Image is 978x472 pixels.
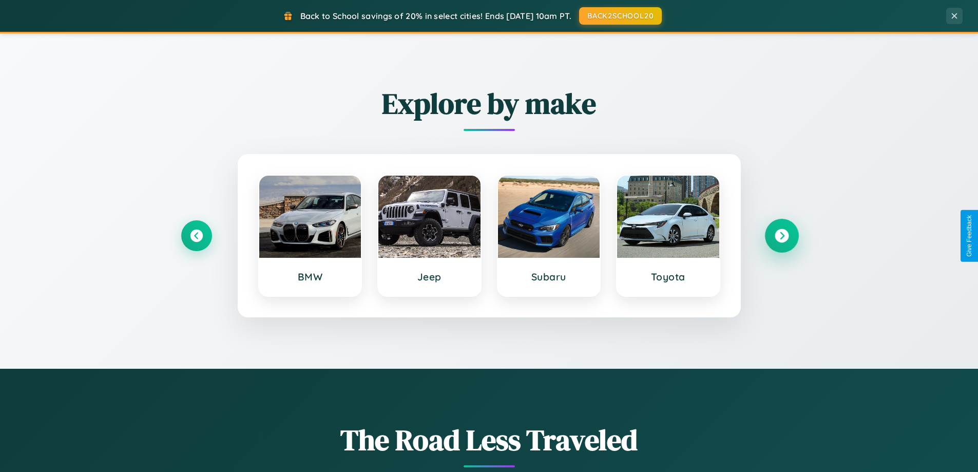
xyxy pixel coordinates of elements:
[181,420,797,460] h1: The Road Less Traveled
[579,7,662,25] button: BACK2SCHOOL20
[966,215,973,257] div: Give Feedback
[270,271,351,283] h3: BMW
[181,84,797,123] h2: Explore by make
[508,271,590,283] h3: Subaru
[300,11,571,21] span: Back to School savings of 20% in select cities! Ends [DATE] 10am PT.
[627,271,709,283] h3: Toyota
[389,271,470,283] h3: Jeep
